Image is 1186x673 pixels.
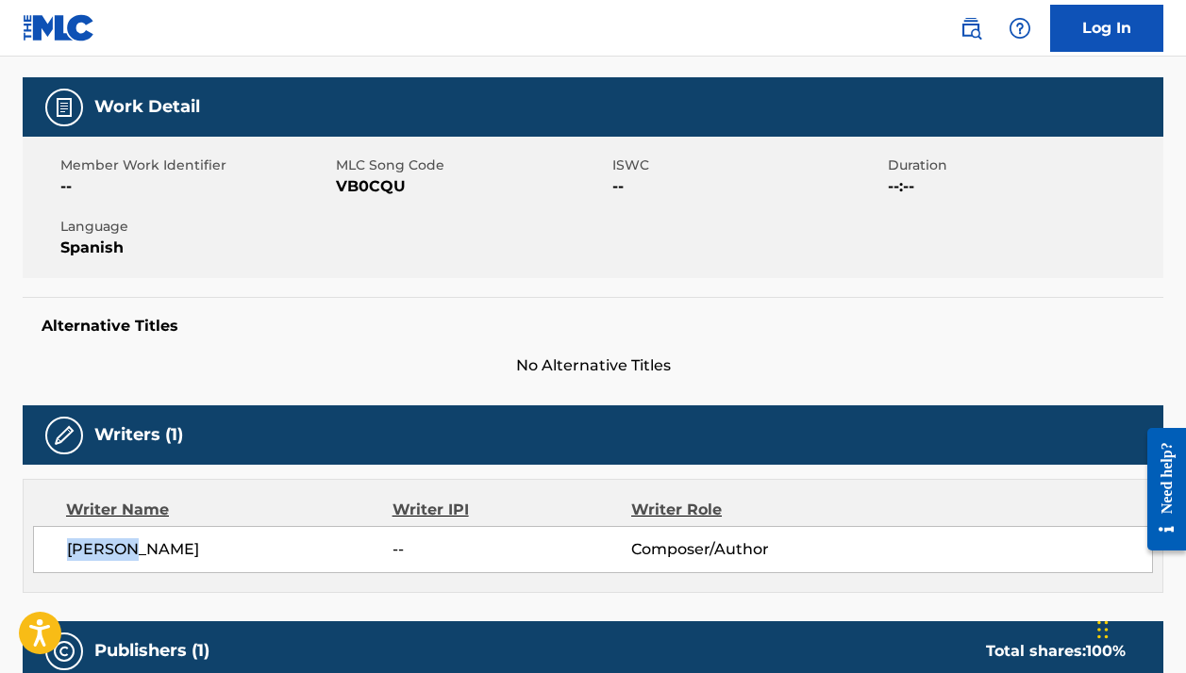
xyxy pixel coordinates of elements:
img: search [960,17,982,40]
iframe: Resource Center [1133,409,1186,570]
span: -- [393,538,631,561]
span: ISWC [612,156,883,175]
a: Log In [1050,5,1163,52]
span: Member Work Identifier [60,156,331,175]
div: Writer Name [66,499,393,521]
span: Composer/Author [631,538,848,561]
h5: Publishers (1) [94,640,209,662]
div: Drag [1097,601,1109,658]
img: MLC Logo [23,14,95,41]
span: No Alternative Titles [23,354,1163,377]
img: Writers [53,424,75,447]
span: -- [60,175,331,198]
div: Writer IPI [393,499,631,521]
span: [PERSON_NAME] [67,538,393,561]
img: help [1009,17,1031,40]
span: VB0CQU [336,175,607,198]
span: Spanish [60,237,331,259]
span: Duration [888,156,1159,175]
span: MLC Song Code [336,156,607,175]
h5: Writers (1) [94,424,183,446]
span: --:-- [888,175,1159,198]
a: Public Search [952,9,990,47]
span: -- [612,175,883,198]
span: Language [60,217,331,237]
div: Writer Role [631,499,848,521]
iframe: Chat Widget [1092,583,1186,673]
div: Help [1001,9,1039,47]
img: Publishers [53,640,75,663]
img: Work Detail [53,96,75,119]
h5: Alternative Titles [42,317,1144,336]
div: Total shares: [986,640,1126,663]
span: 100 % [1086,642,1126,660]
h5: Work Detail [94,96,200,118]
